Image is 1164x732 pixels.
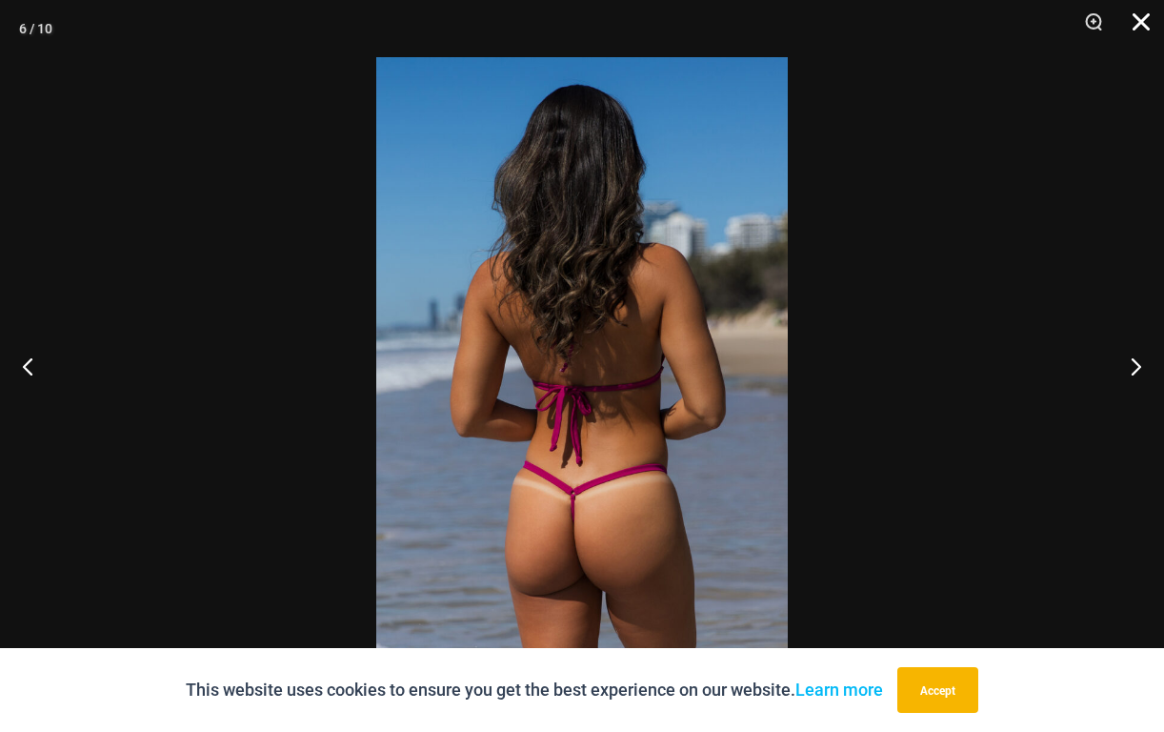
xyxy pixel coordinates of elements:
[19,14,52,43] div: 6 / 10
[186,676,883,704] p: This website uses cookies to ensure you get the best experience on our website.
[376,57,788,675] img: Tight Rope Pink 319 Top 4212 Micro 04
[795,680,883,700] a: Learn more
[1093,318,1164,414] button: Next
[897,667,978,713] button: Accept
